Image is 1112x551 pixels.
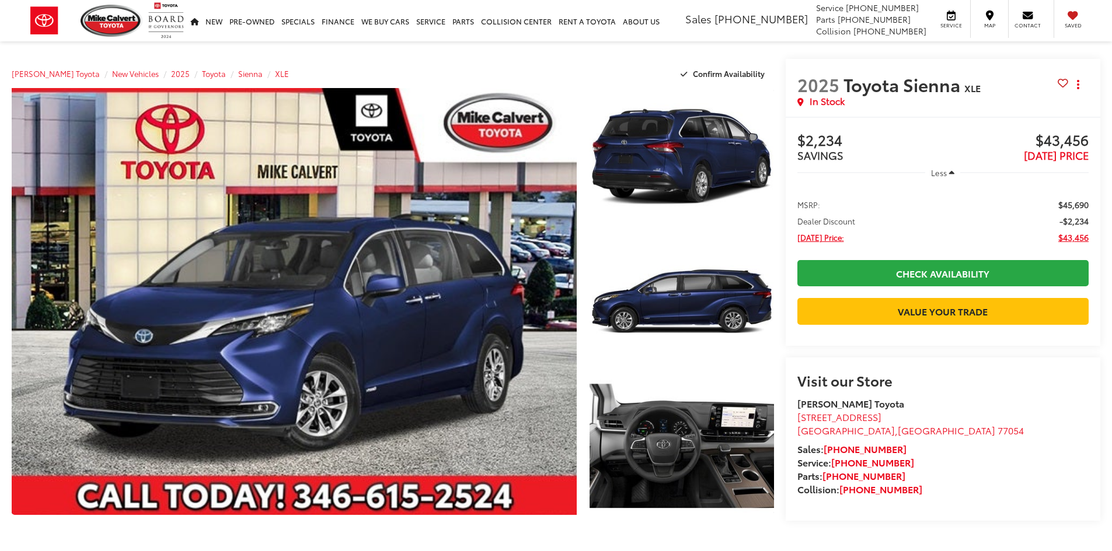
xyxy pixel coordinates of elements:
[1015,22,1041,29] span: Contact
[797,482,922,496] strong: Collision:
[931,167,947,178] span: Less
[964,81,981,94] span: XLE
[1059,215,1089,227] span: -$2,234
[112,68,159,79] a: New Vehicles
[714,11,808,26] span: [PHONE_NUMBER]
[977,22,1002,29] span: Map
[831,455,914,469] a: [PHONE_NUMBER]
[938,22,964,29] span: Service
[12,68,100,79] a: [PERSON_NAME] Toyota
[797,469,905,482] strong: Parts:
[943,132,1089,150] span: $43,456
[238,68,263,79] a: Sienna
[797,298,1089,324] a: Value Your Trade
[6,86,582,517] img: 2025 Toyota Sienna XLE
[590,88,774,226] a: Expand Photo 1
[1068,74,1089,94] button: Actions
[898,423,995,437] span: [GEOGRAPHIC_DATA]
[846,2,919,13] span: [PHONE_NUMBER]
[590,377,774,515] a: Expand Photo 3
[853,25,926,37] span: [PHONE_NUMBER]
[275,68,289,79] a: XLE
[797,72,839,97] span: 2025
[674,64,774,84] button: Confirm Availability
[1024,148,1089,163] span: [DATE] PRICE
[202,68,226,79] a: Toyota
[797,199,820,210] span: MSRP:
[171,68,190,79] a: 2025
[839,482,922,496] a: [PHONE_NUMBER]
[587,86,775,227] img: 2025 Toyota Sienna XLE
[810,94,845,108] span: In Stock
[797,231,844,243] span: [DATE] Price:
[816,25,851,37] span: Collision
[1058,199,1089,210] span: $45,690
[824,442,907,455] a: [PHONE_NUMBER]
[590,233,774,371] a: Expand Photo 2
[1058,231,1089,243] span: $43,456
[797,410,1024,437] a: [STREET_ADDRESS] [GEOGRAPHIC_DATA],[GEOGRAPHIC_DATA] 77054
[816,13,835,25] span: Parts
[81,5,142,37] img: Mike Calvert Toyota
[797,423,895,437] span: [GEOGRAPHIC_DATA]
[1077,80,1079,89] span: dropdown dots
[797,410,881,423] span: [STREET_ADDRESS]
[843,72,964,97] span: Toyota Sienna
[587,231,775,372] img: 2025 Toyota Sienna XLE
[685,11,712,26] span: Sales
[797,442,907,455] strong: Sales:
[998,423,1024,437] span: 77054
[693,68,765,79] span: Confirm Availability
[12,88,577,515] a: Expand Photo 0
[797,455,914,469] strong: Service:
[797,423,1024,437] span: ,
[797,148,843,163] span: SAVINGS
[822,469,905,482] a: [PHONE_NUMBER]
[816,2,843,13] span: Service
[1060,22,1086,29] span: Saved
[838,13,911,25] span: [PHONE_NUMBER]
[797,132,943,150] span: $2,234
[797,373,1089,388] h2: Visit our Store
[925,162,960,183] button: Less
[797,396,904,410] strong: [PERSON_NAME] Toyota
[587,375,775,517] img: 2025 Toyota Sienna XLE
[797,260,1089,286] a: Check Availability
[797,215,855,227] span: Dealer Discount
